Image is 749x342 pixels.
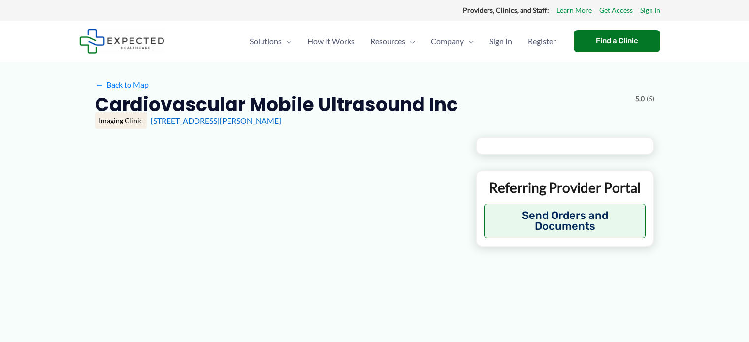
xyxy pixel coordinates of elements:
span: Company [431,24,464,59]
h2: Cardiovascular Mobile Ultrasound Inc [95,93,458,117]
a: [STREET_ADDRESS][PERSON_NAME] [151,116,281,125]
a: How It Works [299,24,362,59]
a: Sign In [482,24,520,59]
a: Sign In [640,4,660,17]
span: 5.0 [635,93,645,105]
span: ← [95,80,104,89]
span: How It Works [307,24,355,59]
div: Imaging Clinic [95,112,147,129]
span: Menu Toggle [282,24,292,59]
span: Menu Toggle [405,24,415,59]
p: Referring Provider Portal [484,179,646,196]
a: Get Access [599,4,633,17]
strong: Providers, Clinics, and Staff: [463,6,549,14]
span: Menu Toggle [464,24,474,59]
span: Resources [370,24,405,59]
a: SolutionsMenu Toggle [242,24,299,59]
a: ←Back to Map [95,77,149,92]
a: Learn More [556,4,592,17]
span: (5) [647,93,654,105]
span: Sign In [489,24,512,59]
a: CompanyMenu Toggle [423,24,482,59]
button: Send Orders and Documents [484,204,646,238]
a: ResourcesMenu Toggle [362,24,423,59]
nav: Primary Site Navigation [242,24,564,59]
img: Expected Healthcare Logo - side, dark font, small [79,29,164,54]
a: Register [520,24,564,59]
span: Solutions [250,24,282,59]
a: Find a Clinic [574,30,660,52]
span: Register [528,24,556,59]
